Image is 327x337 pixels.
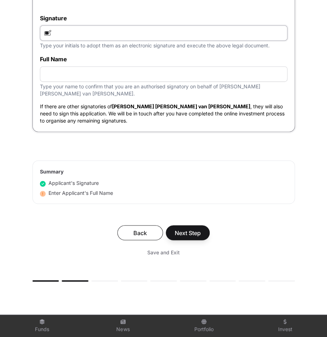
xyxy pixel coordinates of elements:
[167,316,242,336] a: Portfolio
[40,14,287,22] label: Signature
[85,316,160,336] a: News
[247,316,323,336] a: Invest
[40,103,287,124] p: If there are other signatories of , they will also need to sign this application. We will be in t...
[40,168,287,175] h2: Summary
[40,179,99,186] div: Applicant's Signature
[126,228,154,237] span: Back
[4,316,80,336] a: Funds
[40,189,113,196] div: Enter Applicant's Full Name
[40,55,287,63] label: Full Name
[117,225,163,240] button: Back
[112,103,250,109] span: [PERSON_NAME] [PERSON_NAME] van [PERSON_NAME]
[166,225,210,240] button: Next Step
[147,249,180,256] span: Save and Exit
[139,246,188,259] button: Save and Exit
[175,228,201,237] span: Next Step
[291,303,327,337] iframe: Chat Widget
[40,42,287,49] p: Type your initials to adopt them as an electronic signature and execute the above legal document.
[40,83,287,97] p: Type your name to confirm that you are an authorised signatory on behalf of [PERSON_NAME] [PERSON...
